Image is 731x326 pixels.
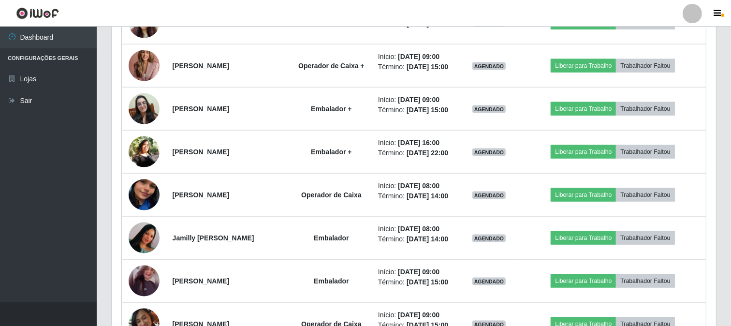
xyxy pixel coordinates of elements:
strong: Operador de Caixa [301,191,362,199]
time: [DATE] 14:00 [407,235,448,243]
strong: [PERSON_NAME] [173,105,229,113]
img: 1747789911751.jpeg [129,136,160,167]
button: Liberar para Trabalho [551,59,616,73]
img: 1744730412045.jpeg [129,44,160,87]
strong: [PERSON_NAME] [173,62,229,70]
img: 1738977302932.jpeg [129,262,160,300]
span: AGENDADO [472,105,506,113]
time: [DATE] 15:00 [407,63,448,71]
li: Término: [378,62,453,72]
strong: Embalador + [311,148,351,156]
img: 1699121577168.jpeg [129,204,160,272]
time: [DATE] 09:00 [398,268,439,276]
button: Liberar para Trabalho [551,231,616,245]
li: Término: [378,234,453,244]
time: [DATE] 15:00 [407,106,448,114]
li: Início: [378,310,453,320]
li: Término: [378,105,453,115]
span: AGENDADO [472,148,506,156]
button: Trabalhador Faltou [616,231,674,245]
li: Término: [378,277,453,287]
strong: Operador de Caixa + [298,62,365,70]
li: Início: [378,138,453,148]
time: [DATE] 08:00 [398,182,439,190]
img: CoreUI Logo [16,7,59,19]
button: Liberar para Trabalho [551,188,616,202]
button: Liberar para Trabalho [551,145,616,159]
strong: Jamilly [PERSON_NAME] [173,234,254,242]
span: AGENDADO [472,192,506,199]
button: Trabalhador Faltou [616,102,674,116]
img: 1754064940964.jpeg [129,93,160,124]
strong: [PERSON_NAME] [173,277,229,285]
button: Trabalhador Faltou [616,59,674,73]
li: Início: [378,181,453,191]
li: Início: [378,224,453,234]
li: Término: [378,191,453,201]
time: [DATE] 22:00 [407,149,448,157]
time: [DATE] 08:00 [398,225,439,233]
li: Término: [378,148,453,158]
time: [DATE] 09:00 [398,53,439,60]
span: AGENDADO [472,278,506,285]
strong: Embalador [314,277,349,285]
button: Trabalhador Faltou [616,188,674,202]
li: Início: [378,267,453,277]
strong: Embalador [314,234,349,242]
button: Liberar para Trabalho [551,274,616,288]
span: AGENDADO [472,62,506,70]
time: [DATE] 09:00 [398,311,439,319]
time: [DATE] 09:00 [398,96,439,104]
button: Trabalhador Faltou [616,274,674,288]
strong: [PERSON_NAME] [173,148,229,156]
span: AGENDADO [472,235,506,242]
li: Início: [378,52,453,62]
button: Trabalhador Faltou [616,145,674,159]
strong: Embalador + [311,105,351,113]
time: [DATE] 15:00 [407,278,448,286]
strong: [PERSON_NAME] [173,191,229,199]
img: 1745345508904.jpeg [129,167,160,222]
li: Início: [378,95,453,105]
button: Liberar para Trabalho [551,102,616,116]
time: [DATE] 16:00 [398,139,439,147]
time: [DATE] 14:00 [407,192,448,200]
